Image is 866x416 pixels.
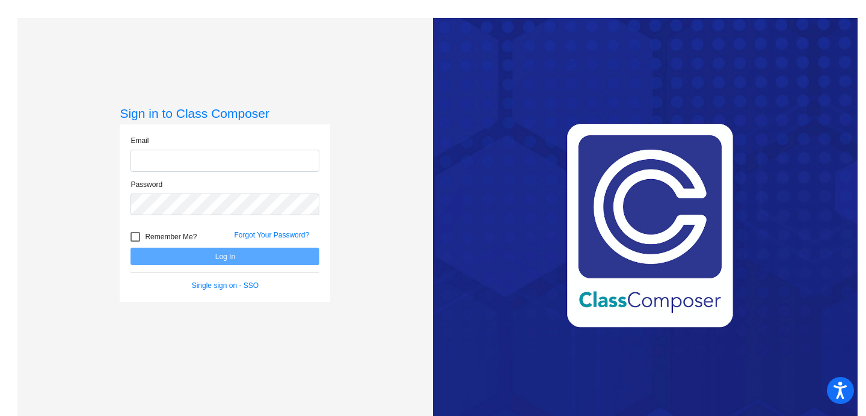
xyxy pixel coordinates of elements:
[131,179,162,190] label: Password
[131,248,319,265] button: Log In
[192,281,259,290] a: Single sign on - SSO
[145,230,197,244] span: Remember Me?
[234,231,309,239] a: Forgot Your Password?
[131,135,149,146] label: Email
[120,106,330,121] h3: Sign in to Class Composer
